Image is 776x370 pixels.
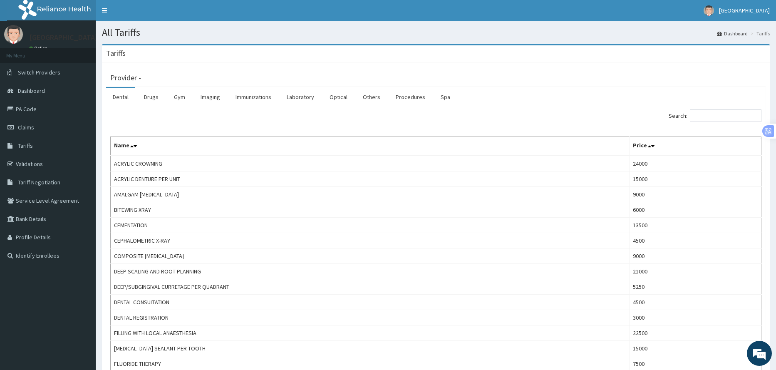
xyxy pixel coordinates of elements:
[719,7,770,14] span: [GEOGRAPHIC_DATA]
[630,202,761,218] td: 6000
[18,87,45,94] span: Dashboard
[4,25,23,44] img: User Image
[111,233,630,248] td: CEPHALOMETRIC X-RAY
[102,27,770,38] h1: All Tariffs
[29,34,98,41] p: [GEOGRAPHIC_DATA]
[167,88,192,106] a: Gym
[280,88,321,106] a: Laboratory
[630,264,761,279] td: 21000
[110,74,141,82] h3: Provider -
[111,341,630,356] td: [MEDICAL_DATA] SEALANT PER TOOTH
[630,156,761,171] td: 24000
[434,88,457,106] a: Spa
[669,109,761,122] label: Search:
[111,325,630,341] td: FILLING WITH LOCAL ANAESTHESIA
[111,137,630,156] th: Name
[630,248,761,264] td: 9000
[229,88,278,106] a: Immunizations
[111,279,630,295] td: DEEP/SUBGINGIVAL CURRETAGE PER QUADRANT
[749,30,770,37] li: Tariffs
[630,295,761,310] td: 4500
[111,248,630,264] td: COMPOSITE [MEDICAL_DATA]
[137,88,165,106] a: Drugs
[18,142,33,149] span: Tariffs
[111,202,630,218] td: BITEWING XRAY
[111,295,630,310] td: DENTAL CONSULTATION
[356,88,387,106] a: Others
[630,233,761,248] td: 4500
[111,187,630,202] td: AMALGAM [MEDICAL_DATA]
[630,325,761,341] td: 22500
[630,187,761,202] td: 9000
[323,88,354,106] a: Optical
[630,279,761,295] td: 5250
[29,45,49,51] a: Online
[111,264,630,279] td: DEEP SCALING AND ROOT PLANNING
[630,218,761,233] td: 13500
[106,88,135,106] a: Dental
[18,124,34,131] span: Claims
[111,171,630,187] td: ACRYLIC DENTURE PER UNIT
[18,179,60,186] span: Tariff Negotiation
[704,5,714,16] img: User Image
[111,156,630,171] td: ACRYLIC CROWNING
[690,109,761,122] input: Search:
[630,310,761,325] td: 3000
[630,137,761,156] th: Price
[111,218,630,233] td: CEMENTATION
[630,341,761,356] td: 15000
[111,310,630,325] td: DENTAL REGISTRATION
[106,50,126,57] h3: Tariffs
[389,88,432,106] a: Procedures
[18,69,60,76] span: Switch Providers
[630,171,761,187] td: 15000
[194,88,227,106] a: Imaging
[717,30,748,37] a: Dashboard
